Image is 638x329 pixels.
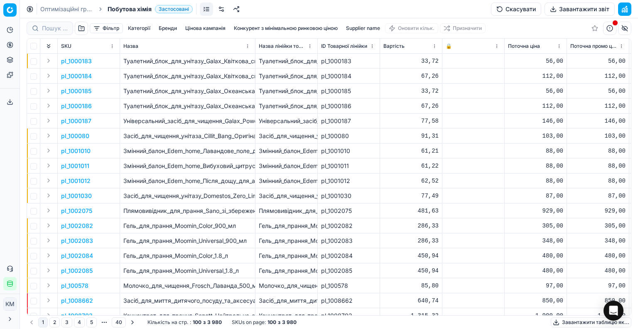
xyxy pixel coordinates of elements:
[570,43,617,49] span: Поточна промо ціна
[383,162,439,170] div: 61,22
[61,207,92,215] button: pl_1002075
[90,23,123,33] button: Фільтр
[570,297,626,305] div: 850,00
[147,319,222,326] div: :
[491,2,541,16] button: Скасувати
[321,192,376,200] div: pl_1001030
[383,57,439,65] div: 33,72
[383,267,439,275] div: 450,94
[123,207,252,215] p: Плямовивідник_для_прання_Sano_зі_збереженням_кольору_4_л
[259,267,314,275] div: Гель_для_прання_Moomin_Universal_1.8_л
[44,205,54,215] button: Expand
[446,43,452,49] span: 🔒
[123,312,252,320] p: Концентрат_для_прання_Sonett_Нейтральна_серія_рідкий_органічний_5_л
[4,298,16,310] span: КM
[112,317,126,327] button: 40
[383,297,439,305] div: 640,74
[570,192,626,200] div: 87,00
[155,5,193,13] span: Застосовані
[570,117,626,125] div: 146,00
[125,23,154,33] button: Категорії
[108,5,193,13] span: Побутова хіміяЗастосовані
[123,222,252,230] p: Гель_для_прання_Moomin_Color_900_мл
[508,222,563,230] div: 305,00
[259,72,314,80] div: Туалетний_блок_для_унітазу_Galax_Квіткова_свіжість_110_г_(2_шт._х_55_г)
[321,72,376,80] div: pl_1000184
[44,161,54,171] button: Expand
[259,297,314,305] div: Засіб_для_миття_дитячого_посуду_та_аксесуарів_Suavinex_2_шт._×_500_мл_(307918)
[383,132,439,140] div: 91,31
[44,131,54,141] button: Expand
[61,102,92,110] button: pl_1000186
[155,23,180,33] button: Бренди
[108,5,152,13] span: Побутова хімія
[508,72,563,80] div: 112,00
[383,102,439,110] div: 67,26
[259,102,314,110] div: Туалетний_блок_для_унітазу_Galax_Океанська_свіжість_110_г_(2_шт._х_55_г)
[551,317,631,327] button: Завантажити таблицю як...
[383,207,439,215] div: 481,63
[259,252,314,260] div: Гель_для_прання_Moomin_Color_1.8_л
[508,132,563,140] div: 103,00
[570,282,626,290] div: 97,00
[147,319,188,326] span: Кількість на стр.
[321,237,376,245] div: pl_1002083
[123,252,252,260] p: Гель_для_прання_Moomin_Color_1.8_л
[321,132,376,140] div: pl_100080
[61,297,93,305] button: pl_1008662
[570,57,626,65] div: 56,00
[343,23,383,33] button: Supplier name
[321,222,376,230] div: pl_1002082
[570,162,626,170] div: 88,00
[44,220,54,230] button: Expand
[3,297,17,311] button: КM
[383,312,439,320] div: 1 315,32
[27,317,37,327] button: Go to previous page
[61,87,91,95] p: pl_1000185
[86,317,97,327] button: 5
[61,252,93,260] button: pl_1002084
[123,72,252,80] p: Туалетний_блок_для_унітазу_Galax_Квіткова_свіжість_110_г_(2_шт._х_55_г)
[570,252,626,260] div: 480,00
[259,312,314,320] div: Концентрат_для_прання_Sonett_Нейтральна_серія_рідкий_органічний_5_л
[570,312,626,320] div: 1 900,00
[61,237,93,245] p: pl_1002083
[321,147,376,155] div: pl_1001010
[508,57,563,65] div: 56,00
[44,71,54,81] button: Expand
[123,57,252,65] p: Туалетний_блок_для_унітазу_Galax_Квіткова_свіжість_55_г
[231,23,341,33] button: Конкурент з мінімальною ринковою ціною
[508,282,563,290] div: 97,00
[321,282,376,290] div: pl_100578
[321,297,376,305] div: pl_1008662
[383,177,439,185] div: 62,52
[193,319,201,326] strong: 100
[508,87,563,95] div: 56,00
[61,317,72,327] button: 3
[27,317,137,328] nav: pagination
[61,72,92,80] p: pl_1000184
[383,192,439,200] div: 77,49
[570,147,626,155] div: 88,00
[508,252,563,260] div: 480,00
[123,177,252,185] p: Змінний_балон_Edem_home_Після_дощу_для_автоматичного_освіжувача_повітря_260_мл
[74,317,85,327] button: 4
[61,177,91,185] p: pl_1001012
[383,282,439,290] div: 85,80
[383,117,439,125] div: 77,58
[508,267,563,275] div: 480,00
[61,282,88,290] p: pl_100578
[49,317,60,327] button: 2
[38,317,48,327] button: 1
[40,5,93,13] a: Оптимізаційні групи
[61,192,92,200] button: pl_1001030
[570,177,626,185] div: 88,00
[385,23,438,33] button: Оновити кільк.
[321,207,376,215] div: pl_1002075
[61,43,71,49] span: SKU
[383,252,439,260] div: 450,94
[44,176,54,186] button: Expand
[604,301,623,321] div: Open Intercom Messenger
[44,250,54,260] button: Expand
